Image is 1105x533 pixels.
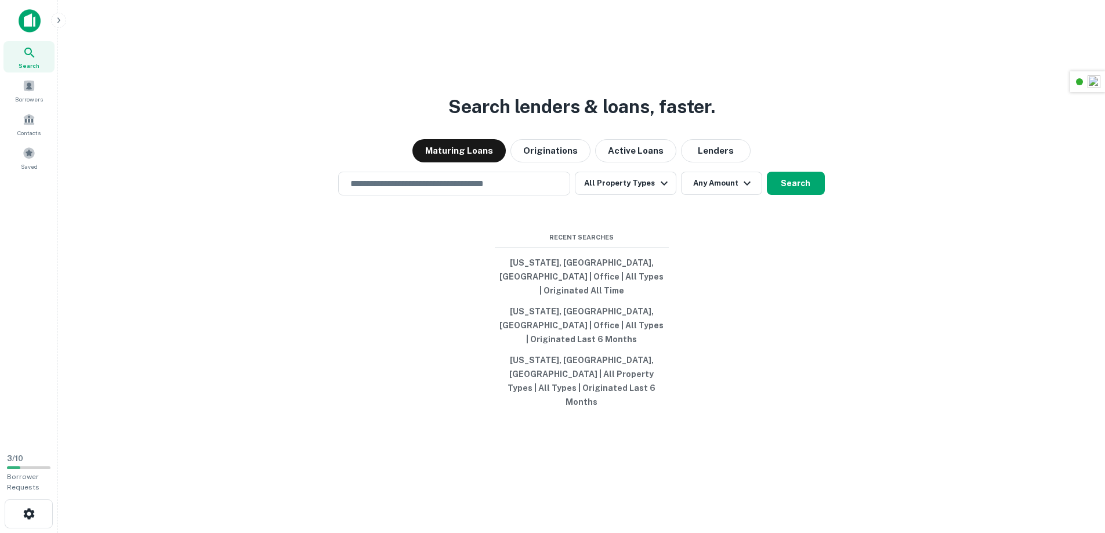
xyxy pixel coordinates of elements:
a: Contacts [3,108,55,140]
span: Recent Searches [495,233,669,242]
span: Search [19,61,39,70]
a: Saved [3,142,55,173]
img: capitalize-icon.png [19,9,41,32]
button: [US_STATE], [GEOGRAPHIC_DATA], [GEOGRAPHIC_DATA] | All Property Types | All Types | Originated La... [495,350,669,412]
a: Search [3,41,55,72]
button: Originations [510,139,590,162]
span: Borrowers [15,95,43,104]
span: Borrower Requests [7,473,39,491]
h3: Search lenders & loans, faster. [448,93,715,121]
button: Search [767,172,825,195]
button: Any Amount [681,172,762,195]
button: Lenders [681,139,751,162]
span: Contacts [17,128,41,137]
button: All Property Types [575,172,676,195]
button: [US_STATE], [GEOGRAPHIC_DATA], [GEOGRAPHIC_DATA] | Office | All Types | Originated All Time [495,252,669,301]
button: Maturing Loans [412,139,506,162]
button: Active Loans [595,139,676,162]
span: 3 / 10 [7,454,23,463]
a: Borrowers [3,75,55,106]
iframe: Chat Widget [1047,403,1105,459]
span: Saved [21,162,38,171]
button: [US_STATE], [GEOGRAPHIC_DATA], [GEOGRAPHIC_DATA] | Office | All Types | Originated Last 6 Months [495,301,669,350]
